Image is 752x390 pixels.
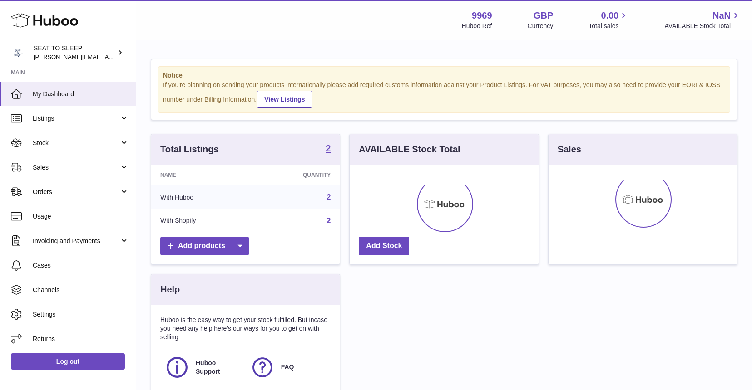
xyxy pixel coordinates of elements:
strong: 2 [326,144,331,153]
a: 0.00 Total sales [589,10,629,30]
th: Name [151,165,253,185]
h3: Total Listings [160,143,219,156]
a: Add products [160,237,249,255]
span: Cases [33,261,129,270]
h3: AVAILABLE Stock Total [359,143,460,156]
a: Huboo Support [165,355,241,380]
span: Total sales [589,22,629,30]
strong: 9969 [472,10,492,22]
span: Usage [33,212,129,221]
a: View Listings [257,91,312,108]
strong: GBP [534,10,553,22]
h3: Help [160,283,180,296]
th: Quantity [253,165,340,185]
span: AVAILABLE Stock Total [664,22,741,30]
a: NaN AVAILABLE Stock Total [664,10,741,30]
a: FAQ [250,355,327,380]
div: Currency [528,22,554,30]
span: My Dashboard [33,90,129,98]
span: Orders [33,188,119,196]
strong: Notice [163,71,725,80]
div: Huboo Ref [462,22,492,30]
span: Listings [33,114,119,123]
span: [PERSON_NAME][EMAIL_ADDRESS][DOMAIN_NAME] [34,53,182,60]
span: Stock [33,139,119,147]
span: Sales [33,163,119,172]
div: If you're planning on sending your products internationally please add required customs informati... [163,81,725,108]
span: Channels [33,286,129,294]
td: With Huboo [151,185,253,209]
a: 2 [327,193,331,201]
span: Returns [33,335,129,343]
p: Huboo is the easy way to get your stock fulfilled. But incase you need any help here's our ways f... [160,316,331,341]
span: Huboo Support [196,359,240,376]
a: 2 [327,217,331,224]
a: 2 [326,144,331,155]
span: Invoicing and Payments [33,237,119,245]
span: FAQ [281,363,294,371]
a: Log out [11,353,125,370]
td: With Shopify [151,209,253,233]
a: Add Stock [359,237,409,255]
div: SEAT TO SLEEP [34,44,115,61]
img: amy@seattosleep.co.uk [11,46,25,59]
span: Settings [33,310,129,319]
span: NaN [712,10,731,22]
h3: Sales [558,143,581,156]
span: 0.00 [601,10,619,22]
